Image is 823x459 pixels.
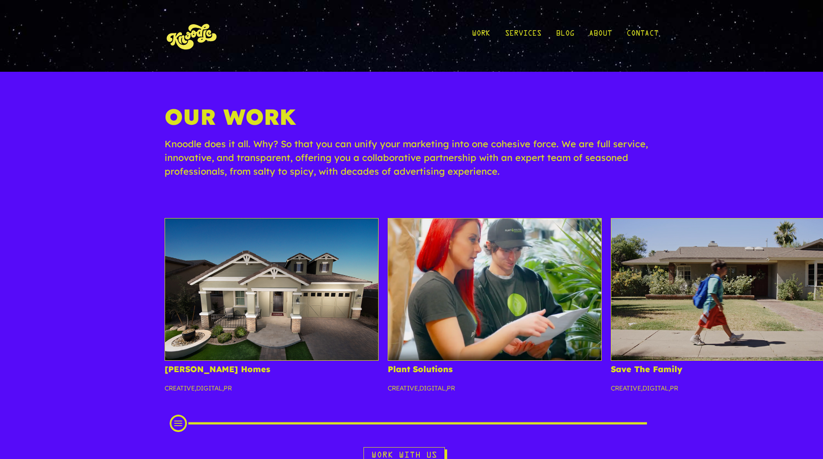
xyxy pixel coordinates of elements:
p: Knoodle does it all. Why? So that you can unify your marketing into one cohesive force. We are fu... [165,137,658,187]
a: Creative [611,384,641,392]
p: , , [388,383,602,400]
a: Work [472,15,490,57]
img: KnoLogo(yellow) [165,15,219,57]
a: Digital [642,384,668,392]
a: Plant Solutions [388,364,453,374]
a: Blog [556,15,574,57]
a: PR [447,384,455,392]
a: About [589,15,612,57]
a: [PERSON_NAME] Homes [165,364,270,374]
p: , , [165,383,379,400]
h1: Our Work [165,104,658,138]
a: Save The Family [611,364,682,374]
a: Digital [196,384,222,392]
div: Scroll Projects [178,419,645,428]
a: Contact [626,15,658,57]
a: Creative [388,384,418,392]
a: PR [670,384,678,392]
a: Creative [165,384,195,392]
a: Digital [419,384,445,392]
a: Services [505,15,541,57]
a: PR [224,384,232,392]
